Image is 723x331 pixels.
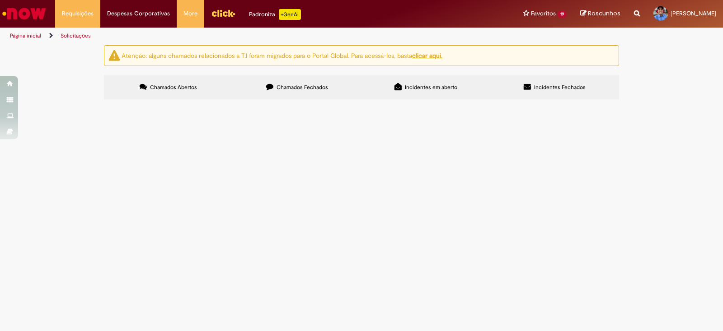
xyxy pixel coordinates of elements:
[580,9,620,18] a: Rascunhos
[531,9,556,18] span: Favoritos
[412,51,442,59] a: clicar aqui.
[534,84,586,91] span: Incidentes Fechados
[1,5,47,23] img: ServiceNow
[183,9,197,18] span: More
[7,28,475,44] ul: Trilhas de página
[249,9,301,20] div: Padroniza
[405,84,457,91] span: Incidentes em aberto
[107,9,170,18] span: Despesas Corporativas
[558,10,567,18] span: 19
[211,6,235,20] img: click_logo_yellow_360x200.png
[277,84,328,91] span: Chamados Fechados
[10,32,41,39] a: Página inicial
[61,32,91,39] a: Solicitações
[588,9,620,18] span: Rascunhos
[122,51,442,59] ng-bind-html: Atenção: alguns chamados relacionados a T.I foram migrados para o Portal Global. Para acessá-los,...
[150,84,197,91] span: Chamados Abertos
[279,9,301,20] p: +GenAi
[671,9,716,17] span: [PERSON_NAME]
[62,9,94,18] span: Requisições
